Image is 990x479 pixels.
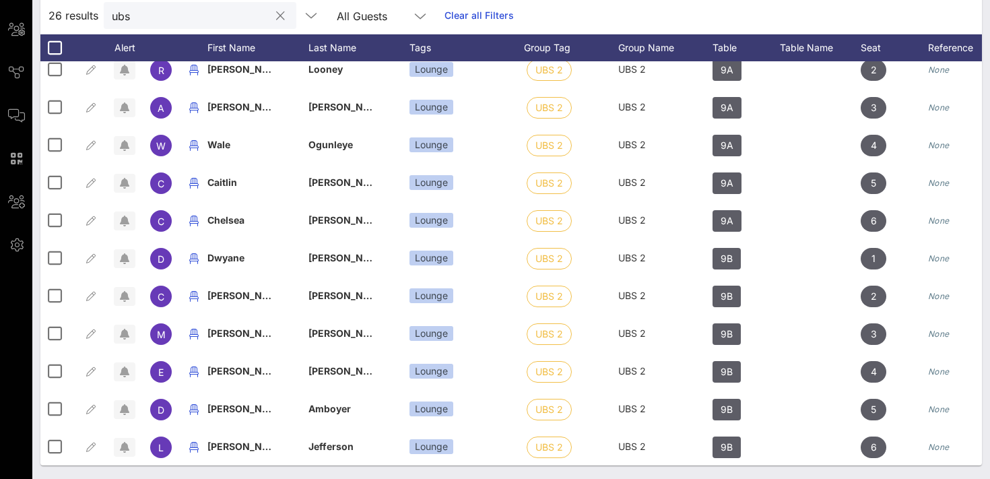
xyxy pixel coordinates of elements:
span: [PERSON_NAME] [308,252,388,263]
span: [PERSON_NAME] [308,177,388,188]
i: None [928,329,950,339]
span: UBS 2 [618,365,646,377]
span: [PERSON_NAME] [207,403,287,414]
i: None [928,366,950,377]
span: [PERSON_NAME] [308,290,388,301]
span: C [158,291,164,302]
span: UBS 2 [535,437,563,457]
div: Lounge [409,439,453,454]
span: Ogunleye [308,139,353,150]
span: [PERSON_NAME] [207,63,287,75]
span: L [158,442,164,453]
span: 9B [721,286,733,307]
span: 9A [721,172,733,194]
i: None [928,404,950,414]
span: 4 [871,361,877,383]
div: Last Name [308,34,409,61]
span: 26 results [48,7,98,24]
div: Lounge [409,100,453,115]
span: 9A [721,59,733,81]
i: None [928,102,950,113]
a: Clear all Filters [444,8,514,23]
span: 2 [871,286,877,307]
span: 9A [721,135,733,156]
span: 9B [721,248,733,269]
span: 3 [871,323,877,345]
span: [PERSON_NAME] [308,327,388,339]
span: UBS 2 [618,101,646,113]
i: None [928,178,950,188]
i: None [928,291,950,301]
span: UBS 2 [535,286,563,307]
span: 9A [721,210,733,232]
span: UBS 2 [535,324,563,344]
span: [PERSON_NAME] [308,214,388,226]
div: Table [713,34,780,61]
span: UBS 2 [618,177,646,188]
span: W [156,140,166,152]
span: 1 [871,248,876,269]
span: 3 [871,97,877,119]
span: [PERSON_NAME] [207,327,287,339]
div: Group Name [618,34,713,61]
div: Lounge [409,175,453,190]
span: 2 [871,59,877,81]
i: None [928,442,950,452]
div: Tags [409,34,524,61]
span: [PERSON_NAME] [207,441,287,452]
span: 5 [871,172,876,194]
span: Amboyer [308,403,351,414]
span: Chelsea [207,214,244,226]
div: Group Tag [524,34,618,61]
span: [PERSON_NAME] [308,101,388,113]
span: Looney [308,63,343,75]
span: M [157,329,166,340]
div: Lounge [409,326,453,341]
span: UBS 2 [618,441,646,452]
i: None [928,216,950,226]
span: UBS 2 [535,400,563,420]
span: UBS 2 [535,362,563,382]
span: UBS 2 [618,403,646,414]
span: Caitlin [207,177,237,188]
span: UBS 2 [618,327,646,339]
button: clear icon [276,9,285,23]
span: Jefferson [308,441,354,452]
div: All Guests [329,2,436,29]
span: C [158,178,164,189]
span: 9B [721,437,733,458]
div: Lounge [409,137,453,152]
span: 9B [721,323,733,345]
div: Lounge [409,251,453,265]
span: UBS 2 [535,249,563,269]
span: A [158,102,164,114]
div: Lounge [409,62,453,77]
span: R [158,65,164,76]
span: 5 [871,399,876,420]
i: None [928,253,950,263]
div: Lounge [409,213,453,228]
span: UBS 2 [535,211,563,231]
span: D [158,253,164,265]
span: UBS 2 [535,98,563,118]
span: UBS 2 [618,290,646,301]
span: [PERSON_NAME] [207,290,287,301]
span: [PERSON_NAME] [207,365,287,377]
div: First Name [207,34,308,61]
span: UBS 2 [535,135,563,156]
span: UBS 2 [535,60,563,80]
span: D [158,404,164,416]
div: Seat [861,34,928,61]
span: UBS 2 [618,63,646,75]
span: UBS 2 [618,252,646,263]
span: 9B [721,361,733,383]
span: Dwyane [207,252,244,263]
span: [PERSON_NAME] [207,101,287,113]
span: 6 [871,210,877,232]
span: 6 [871,437,877,458]
span: [PERSON_NAME] [308,365,388,377]
div: Alert [108,34,141,61]
span: Wale [207,139,230,150]
span: 4 [871,135,877,156]
i: None [928,65,950,75]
